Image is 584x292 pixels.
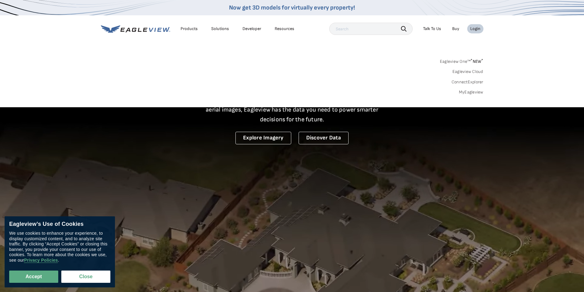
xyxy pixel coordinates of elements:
a: Discover Data [299,132,349,144]
div: Products [181,26,198,32]
p: A new era starts here. Built on more than 3.5 billion high-resolution aerial images, Eagleview ha... [198,95,386,124]
a: Eagleview One™*NEW* [440,57,483,64]
div: Resources [275,26,294,32]
div: We use cookies to enhance your experience, to display customized content, and to analyze site tra... [9,231,110,263]
span: NEW [471,59,483,64]
a: Now get 3D models for virtually every property! [229,4,355,11]
input: Search [329,23,413,35]
a: Explore Imagery [235,132,291,144]
a: ConnectExplorer [452,79,483,85]
a: Privacy Policies [24,258,58,263]
div: Login [470,26,480,32]
div: Talk To Us [423,26,441,32]
a: Buy [452,26,459,32]
button: Accept [9,271,58,283]
button: Close [61,271,110,283]
a: Developer [242,26,261,32]
div: Eagleview’s Use of Cookies [9,221,110,228]
div: Solutions [211,26,229,32]
a: MyEagleview [459,89,483,95]
a: Eagleview Cloud [452,69,483,74]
